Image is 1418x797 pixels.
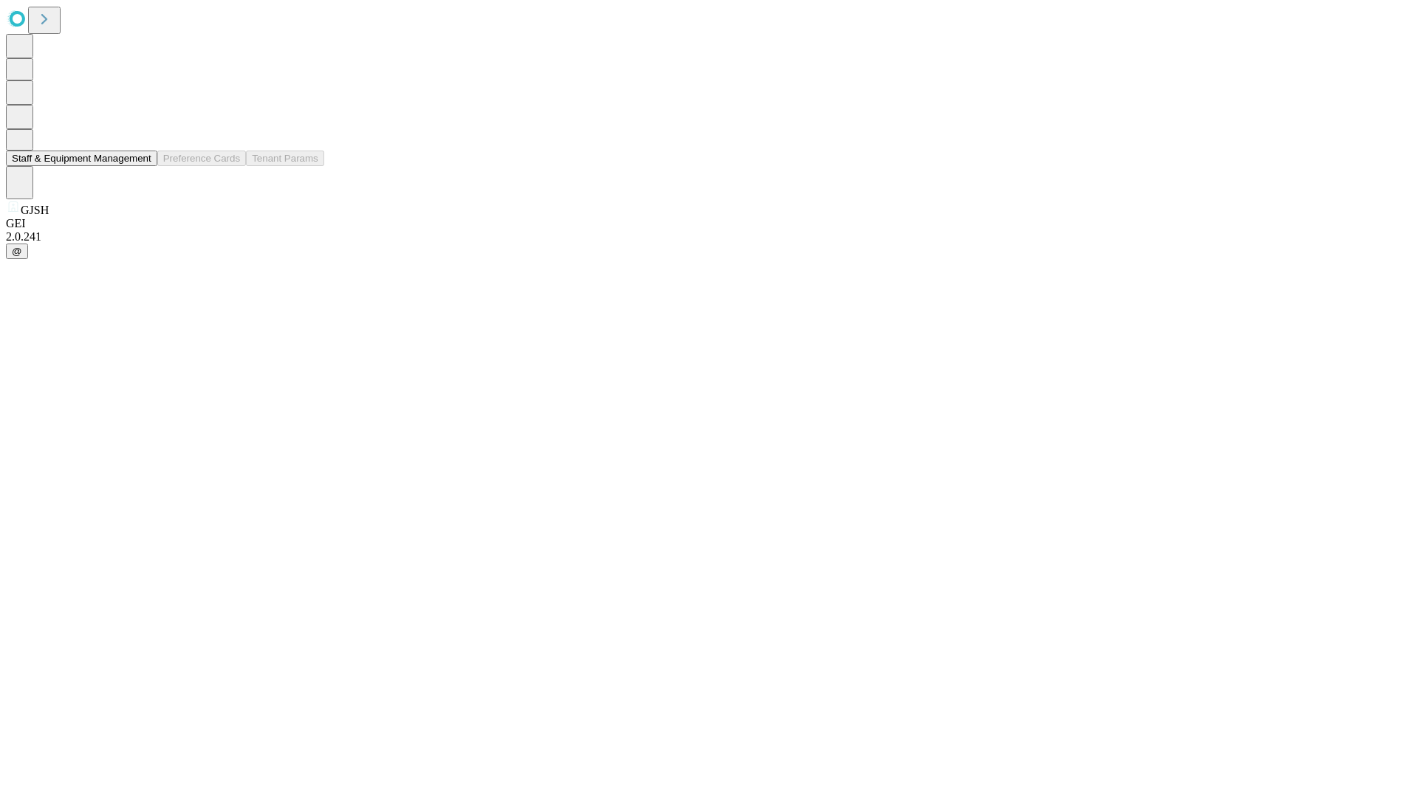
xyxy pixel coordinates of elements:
[157,151,246,166] button: Preference Cards
[21,204,49,216] span: GJSH
[246,151,324,166] button: Tenant Params
[6,151,157,166] button: Staff & Equipment Management
[12,246,22,257] span: @
[6,217,1412,230] div: GEI
[6,244,28,259] button: @
[6,230,1412,244] div: 2.0.241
